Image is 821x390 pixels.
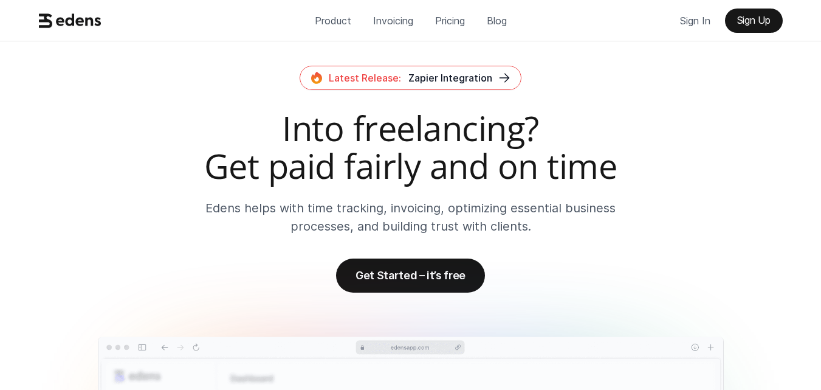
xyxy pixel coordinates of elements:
p: Edens helps with time tracking, invoicing, optimizing essential business processes, and building ... [204,199,617,235]
p: Pricing [435,12,465,30]
a: Sign In [670,9,720,33]
a: Invoicing [363,9,423,33]
p: Sign Up [737,15,771,26]
a: Product [305,9,361,33]
a: Blog [477,9,517,33]
a: Get Started – it’s free [336,259,485,293]
p: Get Started – it’s free [356,269,465,282]
a: Pricing [425,9,475,33]
a: Sign Up [725,9,783,33]
p: Sign In [680,12,710,30]
span: Zapier Integration [408,72,492,84]
p: Blog [487,12,507,30]
h2: Into freelancing? Get paid fairly and on time [34,110,788,184]
a: Latest Release:Zapier Integration [300,66,521,90]
p: Product [315,12,351,30]
span: Latest Release: [329,72,401,84]
p: Invoicing [373,12,413,30]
